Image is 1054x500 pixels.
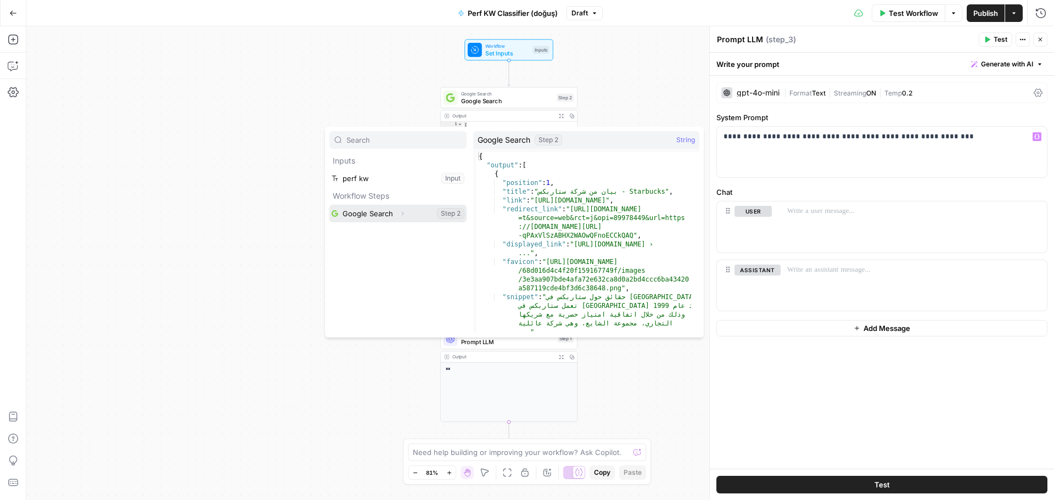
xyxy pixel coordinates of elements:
[874,479,890,490] span: Test
[812,89,826,97] span: Text
[508,60,511,86] g: Edge from start to step_2
[461,338,554,346] span: Prompt LLM
[716,320,1047,336] button: Add Message
[789,89,812,97] span: Format
[902,89,912,97] span: 0.2
[834,89,866,97] span: Streaming
[676,134,695,145] span: String
[967,57,1047,71] button: Generate with AI
[452,113,553,120] div: Output
[329,187,467,205] p: Workflow Steps
[826,87,834,98] span: |
[329,152,467,170] p: Inputs
[468,8,558,19] span: Perf KW Classifier (doğuş)
[973,8,998,19] span: Publish
[716,187,1047,198] label: Chat
[461,90,553,97] span: Google Search
[535,134,562,145] div: Step 2
[461,97,553,105] span: Google Search
[485,42,529,49] span: Workflow
[558,335,574,343] div: Step 1
[329,205,467,222] button: Select variable Google Search
[346,134,462,145] input: Search
[440,87,578,181] div: Google SearchGoogle SearchStep 2Output[ { "position":1, "title":"بيان من شركة ستاربكس - Starbucks...
[452,353,553,361] div: Output
[872,4,945,22] button: Test Workflow
[619,465,646,480] button: Paste
[876,87,884,98] span: |
[717,201,772,252] div: user
[784,87,789,98] span: |
[866,89,876,97] span: ON
[766,34,796,45] span: ( step_3 )
[710,53,1054,75] div: Write your prompt
[864,323,910,334] span: Add Message
[533,46,550,54] div: Inputs
[440,39,578,60] div: WorkflowSet InputsInputs
[451,4,564,22] button: Perf KW Classifier (doğuş)
[478,134,530,145] span: Google Search
[981,59,1033,69] span: Generate with AI
[737,89,780,97] div: gpt-4o-mini
[967,4,1005,22] button: Publish
[441,122,463,127] div: 1
[594,468,610,477] span: Copy
[508,422,511,448] g: Edge from step_1 to end
[716,112,1047,123] label: System Prompt
[485,48,529,57] span: Set Inputs
[717,260,772,311] div: assistant
[426,468,438,477] span: 81%
[717,34,763,45] textarea: Prompt LLM
[979,32,1012,47] button: Test
[735,265,781,276] button: assistant
[457,122,462,127] span: Toggle code folding, rows 1 through 121
[590,465,615,480] button: Copy
[624,468,642,477] span: Paste
[440,328,578,422] div: LLM · Azure: gpt-4o-miniPrompt LLMStep 1Output**
[567,6,603,20] button: Draft
[994,35,1007,44] span: Test
[889,8,938,19] span: Test Workflow
[884,89,902,97] span: Temp
[571,8,588,18] span: Draft
[716,476,1047,493] button: Test
[557,94,574,102] div: Step 2
[329,170,467,187] button: Select variable perf kw
[735,206,772,217] button: user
